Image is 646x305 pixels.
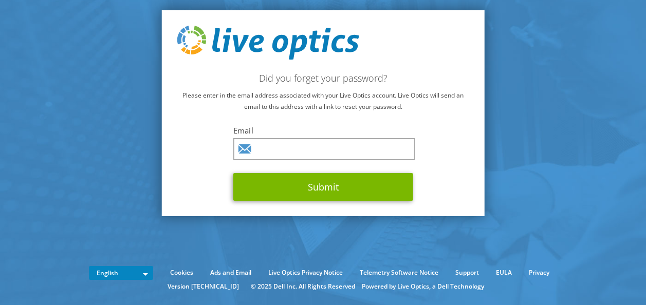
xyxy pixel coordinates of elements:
[233,173,413,201] button: Submit
[448,267,487,278] a: Support
[233,125,413,136] label: Email
[246,281,360,292] li: © 2025 Dell Inc. All Rights Reserved
[177,90,469,112] p: Please enter in the email address associated with your Live Optics account. Live Optics will send...
[177,72,469,84] h2: Did you forget your password?
[352,267,446,278] a: Telemetry Software Notice
[162,281,244,292] li: Version [TECHNICAL_ID]
[362,281,484,292] li: Powered by Live Optics, a Dell Technology
[488,267,520,278] a: EULA
[202,267,259,278] a: Ads and Email
[521,267,557,278] a: Privacy
[261,267,350,278] a: Live Optics Privacy Notice
[162,267,201,278] a: Cookies
[177,26,359,60] img: live_optics_svg.svg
